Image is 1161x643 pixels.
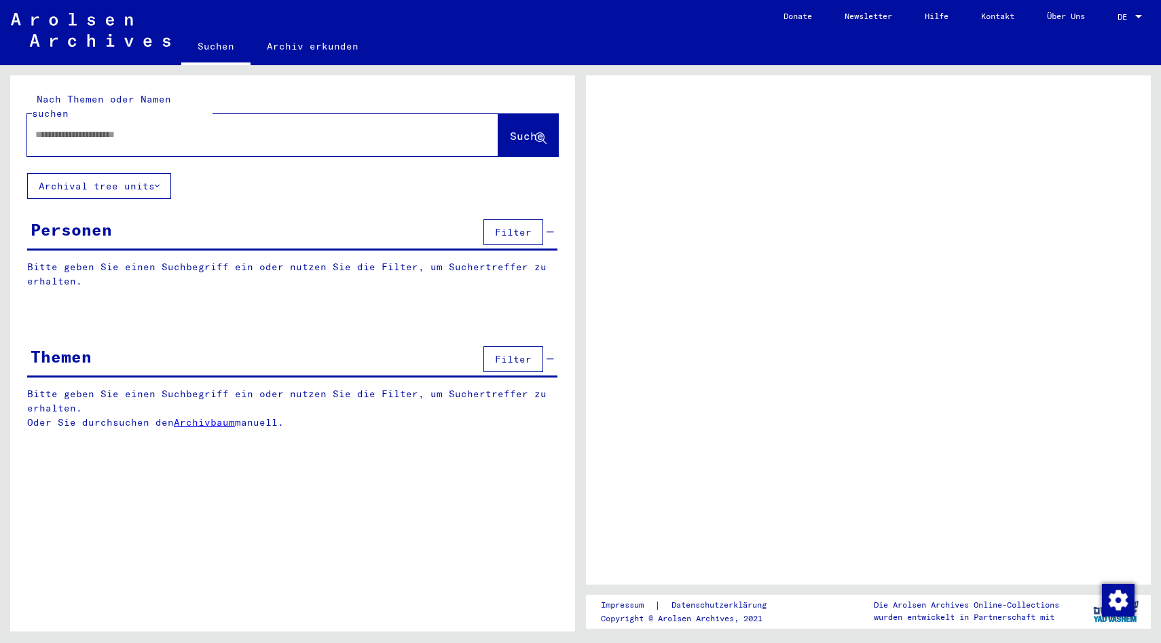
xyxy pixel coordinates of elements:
span: Filter [495,226,532,238]
p: Bitte geben Sie einen Suchbegriff ein oder nutzen Sie die Filter, um Suchertreffer zu erhalten. [27,260,557,289]
a: Archivbaum [174,416,235,428]
button: Filter [483,346,543,372]
a: Suchen [181,30,251,65]
a: Archiv erkunden [251,30,375,62]
p: Die Arolsen Archives Online-Collections [874,599,1059,611]
p: wurden entwickelt in Partnerschaft mit [874,611,1059,623]
a: Datenschutzerklärung [661,598,783,612]
mat-label: Nach Themen oder Namen suchen [32,93,171,120]
p: Bitte geben Sie einen Suchbegriff ein oder nutzen Sie die Filter, um Suchertreffer zu erhalten. O... [27,387,558,430]
button: Filter [483,219,543,245]
img: Arolsen_neg.svg [11,13,170,47]
span: Suche [510,129,544,143]
p: Copyright © Arolsen Archives, 2021 [601,612,783,625]
div: Themen [31,344,92,369]
img: yv_logo.png [1090,594,1141,628]
a: Impressum [601,598,655,612]
button: Suche [498,114,558,156]
div: | [601,598,783,612]
span: DE [1118,12,1132,22]
img: Zustimmung ändern [1102,584,1135,617]
span: Filter [495,353,532,365]
div: Personen [31,217,112,242]
button: Archival tree units [27,173,171,199]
